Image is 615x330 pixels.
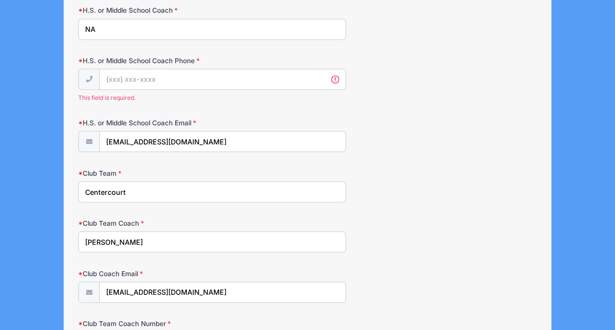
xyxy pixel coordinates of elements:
[78,56,231,66] label: H.S. or Middle School Coach Phone
[78,168,231,178] label: Club Team
[78,5,231,15] label: H.S. or Middle School Coach
[78,218,231,228] label: Club Team Coach
[99,69,345,90] input: (xxx) xxx-xxxx
[99,282,345,303] input: email@email.com
[78,268,231,278] label: Club Coach Email
[78,93,346,102] span: This field is required.
[78,118,231,127] label: H.S. or Middle School Coach Email
[78,318,231,328] label: Club Team Coach Number
[99,131,345,152] input: email@email.com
